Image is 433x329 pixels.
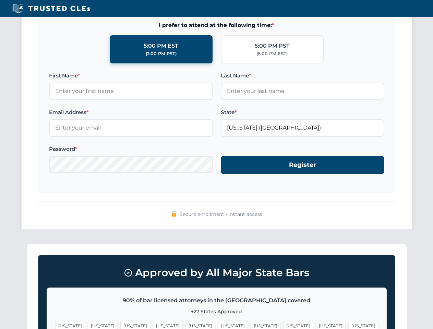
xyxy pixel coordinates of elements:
[221,108,384,117] label: State
[144,41,178,50] div: 5:00 PM EST
[49,145,213,153] label: Password
[49,108,213,117] label: Email Address
[221,83,384,100] input: Enter your last name
[49,83,213,100] input: Enter your first name
[49,21,384,30] span: I prefer to attend at the following time:
[55,308,378,315] p: +27 States Approved
[221,72,384,80] label: Last Name
[221,156,384,174] button: Register
[171,211,177,217] img: 🔒
[180,210,262,218] span: Secure enrollment • Instant access
[256,50,288,57] div: (8:00 PM EST)
[49,72,213,80] label: First Name
[255,41,290,50] div: 5:00 PM PST
[55,296,378,305] p: 90% of bar licensed attorneys in the [GEOGRAPHIC_DATA] covered
[146,50,177,57] div: (2:00 PM PST)
[49,119,213,136] input: Enter your email
[10,3,92,14] img: Trusted CLEs
[47,264,387,282] h3: Approved by All Major State Bars
[221,119,384,136] input: Kentucky (KY)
